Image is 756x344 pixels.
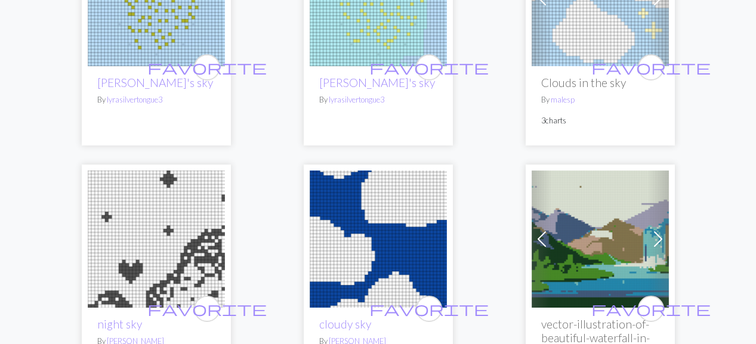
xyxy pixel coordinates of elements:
p: By [541,94,659,106]
span: favorite [147,58,267,76]
button: favourite [194,54,220,80]
p: By [97,94,215,106]
i: favourite [147,55,267,79]
button: favourite [416,296,442,322]
a: night sky [97,317,142,331]
span: favorite [369,58,489,76]
i: favourite [591,297,711,321]
a: vector-illustration-of-beautiful-waterfall-in-mountains-landscape-with-trees-rocks-and-sky-green-... [532,232,669,243]
a: [PERSON_NAME]'s sky [319,76,435,89]
img: night sky [88,171,225,308]
span: favorite [147,299,267,318]
a: cloudy sky [310,232,447,243]
a: lyrasilvertongue3 [329,95,384,104]
button: favourite [194,296,220,322]
p: 3 charts [541,115,659,126]
h2: Clouds in the sky [541,76,659,89]
i: favourite [369,297,489,321]
i: favourite [591,55,711,79]
i: favourite [369,55,489,79]
button: favourite [638,54,664,80]
a: cloudy sky [319,317,371,331]
a: malesp [551,95,575,104]
a: [PERSON_NAME]'s sky [97,76,213,89]
img: cloudy sky [310,171,447,308]
i: favourite [147,297,267,321]
span: favorite [591,58,711,76]
button: favourite [416,54,442,80]
span: favorite [369,299,489,318]
span: favorite [591,299,711,318]
button: favourite [638,296,664,322]
a: lyrasilvertongue3 [107,95,162,104]
img: vector-illustration-of-beautiful-waterfall-in-mountains-landscape-with-trees-rocks-and-sky-green-... [532,171,669,308]
p: By [319,94,437,106]
a: night sky [88,232,225,243]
